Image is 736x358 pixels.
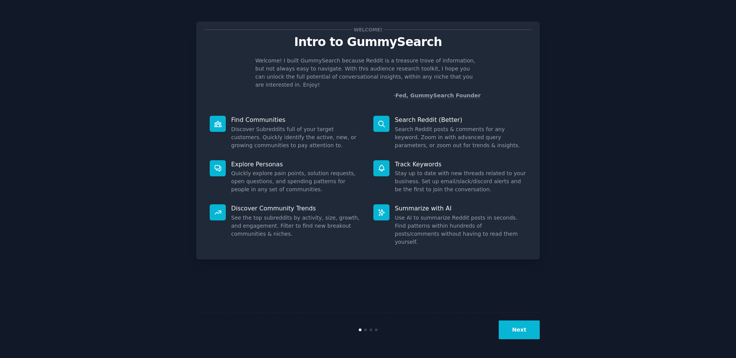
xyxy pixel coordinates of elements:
dd: Discover Subreddits full of your target customers. Quickly identify the active, new, or growing c... [231,125,363,149]
p: Intro to GummySearch [204,35,532,49]
span: Welcome! [352,26,384,34]
dd: Use AI to summarize Reddit posts in seconds. Find patterns within hundreds of posts/comments with... [395,214,526,246]
p: Explore Personas [231,160,363,168]
p: Track Keywords [395,160,526,168]
p: Summarize with AI [395,204,526,212]
div: - [393,92,481,100]
button: Next [499,320,540,339]
p: Find Communities [231,116,363,124]
dd: Stay up to date with new threads related to your business. Set up email/slack/discord alerts and ... [395,169,526,194]
dd: Search Reddit posts & comments for any keyword. Zoom in with advanced query parameters, or zoom o... [395,125,526,149]
p: Discover Community Trends [231,204,363,212]
dd: See the top subreddits by activity, size, growth, and engagement. Filter to find new breakout com... [231,214,363,238]
p: Welcome! I built GummySearch because Reddit is a treasure trove of information, but not always ea... [255,57,481,89]
dd: Quickly explore pain points, solution requests, open questions, and spending patterns for people ... [231,169,363,194]
a: Fed, GummySearch Founder [395,92,481,99]
p: Search Reddit (Better) [395,116,526,124]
